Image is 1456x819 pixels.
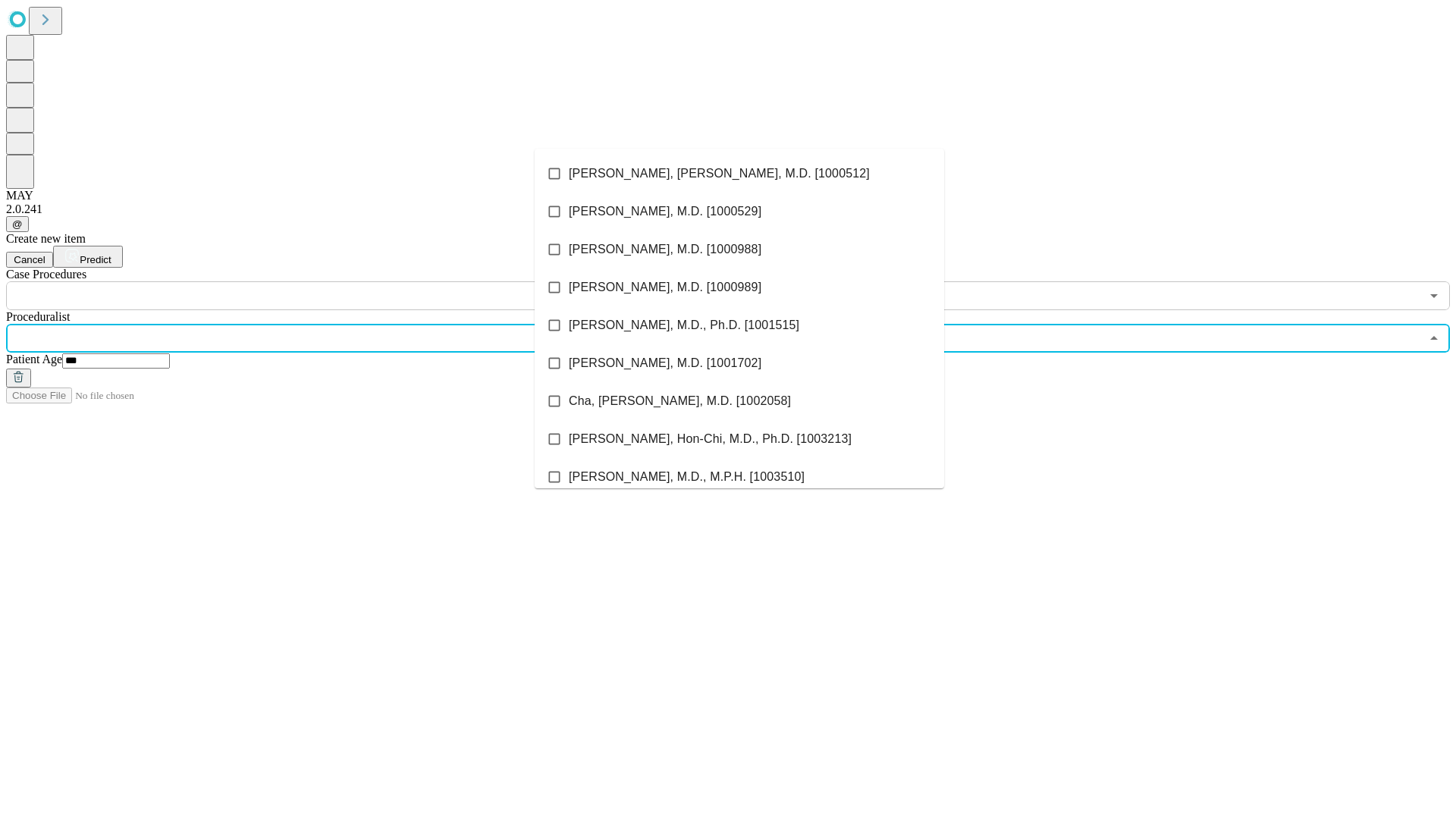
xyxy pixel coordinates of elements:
[6,232,86,245] span: Create new item
[6,252,53,268] button: Cancel
[6,189,1450,202] div: MAY
[569,165,870,183] span: [PERSON_NAME], [PERSON_NAME], M.D. [1000512]
[14,254,45,265] span: Cancel
[569,278,761,297] span: [PERSON_NAME], M.D. [1000989]
[80,254,111,265] span: Predict
[1423,285,1445,306] button: Open
[569,430,852,448] span: [PERSON_NAME], Hon-Chi, M.D., Ph.D. [1003213]
[12,218,23,230] span: @
[6,353,62,366] span: Patient Age
[569,468,805,486] span: [PERSON_NAME], M.D., M.P.H. [1003510]
[53,246,123,268] button: Predict
[569,202,761,221] span: [PERSON_NAME], M.D. [1000529]
[569,392,791,410] span: Cha, [PERSON_NAME], M.D. [1002058]
[6,310,70,323] span: Proceduralist
[6,268,86,281] span: Scheduled Procedure
[569,354,761,372] span: [PERSON_NAME], M.D. [1001702]
[1423,328,1445,349] button: Close
[6,216,29,232] button: @
[569,240,761,259] span: [PERSON_NAME], M.D. [1000988]
[569,316,799,334] span: [PERSON_NAME], M.D., Ph.D. [1001515]
[6,202,1450,216] div: 2.0.241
